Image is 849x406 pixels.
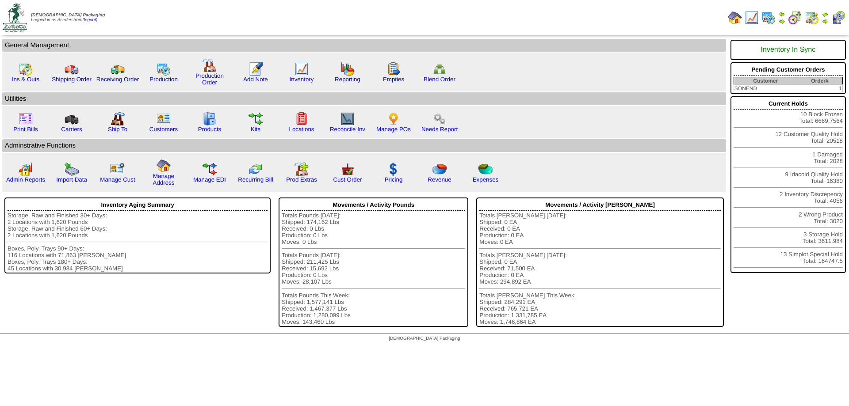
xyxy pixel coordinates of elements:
[294,112,309,126] img: locations.gif
[294,62,309,76] img: line_graph.gif
[376,126,411,133] a: Manage POs
[251,126,260,133] a: Kits
[728,11,742,25] img: home.gif
[432,162,447,176] img: pie_chart.png
[831,11,845,25] img: calendarcustomer.gif
[282,199,465,211] div: Movements / Activity Pounds
[778,18,785,25] img: arrowright.gif
[157,62,171,76] img: calendarprod.gif
[249,112,263,126] img: workflow.gif
[19,62,33,76] img: calendarinout.gif
[805,11,819,25] img: calendarinout.gif
[421,126,458,133] a: Needs Report
[153,173,175,186] a: Manage Address
[730,96,846,273] div: 10 Block Frozen Total: 6669.7564 12 Customer Quality Hold Total: 20518 1 Damaged Total: 2028 9 Id...
[249,162,263,176] img: reconcile.gif
[797,85,843,92] td: 1
[734,98,843,110] div: Current Holds
[149,76,178,83] a: Production
[286,176,317,183] a: Prod Extras
[822,18,829,25] img: arrowright.gif
[386,62,401,76] img: workorder.gif
[195,72,224,86] a: Production Order
[110,162,126,176] img: managecust.png
[734,77,797,85] th: Customer
[108,126,127,133] a: Ship To
[385,176,403,183] a: Pricing
[8,199,268,211] div: Inventory Aging Summary
[12,76,39,83] a: Ins & Outs
[432,62,447,76] img: network.png
[428,176,451,183] a: Revenue
[149,126,178,133] a: Customers
[238,176,273,183] a: Recurring Bill
[797,77,843,85] th: Order#
[778,11,785,18] img: arrowleft.gif
[198,126,222,133] a: Products
[432,112,447,126] img: workflow.png
[282,212,465,325] div: Totals Pounds [DATE]: Shipped: 174,162 Lbs Received: 0 Lbs Production: 0 Lbs Moves: 0 Lbs Totals ...
[203,162,217,176] img: edi.gif
[111,112,125,126] img: factory2.gif
[249,62,263,76] img: orders.gif
[243,76,268,83] a: Add Note
[100,176,135,183] a: Manage Cust
[65,162,79,176] img: import.gif
[6,176,45,183] a: Admin Reports
[2,92,726,105] td: Utilities
[386,162,401,176] img: dollar.gif
[294,162,309,176] img: prodextras.gif
[13,126,38,133] a: Print Bills
[745,11,759,25] img: line_graph.gif
[335,76,360,83] a: Reporting
[340,162,355,176] img: cust_order.png
[203,58,217,72] img: factory.gif
[734,42,843,58] div: Inventory In Sync
[788,11,802,25] img: calendarblend.gif
[19,112,33,126] img: invoice2.gif
[56,176,87,183] a: Import Data
[424,76,455,83] a: Blend Order
[82,18,97,23] a: (logout)
[2,39,726,52] td: General Management
[479,212,721,325] div: Totals [PERSON_NAME] [DATE]: Shipped: 0 EA Received: 0 EA Production: 0 EA Moves: 0 EA Totals [PE...
[734,64,843,76] div: Pending Customer Orders
[157,159,171,173] img: home.gif
[8,212,268,272] div: Storage, Raw and Finished 30+ Days: 2 Locations with 1,620 Pounds Storage, Raw and Finished 60+ D...
[96,76,139,83] a: Receiving Order
[2,139,726,152] td: Adminstrative Functions
[383,76,404,83] a: Empties
[822,11,829,18] img: arrowleft.gif
[340,112,355,126] img: line_graph2.gif
[31,13,105,18] span: [DEMOGRAPHIC_DATA] Packaging
[193,176,226,183] a: Manage EDI
[386,112,401,126] img: po.png
[203,112,217,126] img: cabinet.gif
[479,199,721,211] div: Movements / Activity [PERSON_NAME]
[761,11,776,25] img: calendarprod.gif
[389,336,460,341] span: [DEMOGRAPHIC_DATA] Packaging
[52,76,92,83] a: Shipping Order
[31,13,105,23] span: Logged in as Acederstrom
[65,62,79,76] img: truck.gif
[3,3,27,32] img: zoroco-logo-small.webp
[157,112,171,126] img: customers.gif
[478,162,493,176] img: pie_chart2.png
[65,112,79,126] img: truck3.gif
[290,76,314,83] a: Inventory
[734,85,797,92] td: SONEND
[111,62,125,76] img: truck2.gif
[289,126,314,133] a: Locations
[61,126,82,133] a: Carriers
[340,62,355,76] img: graph.gif
[330,126,365,133] a: Reconcile Inv
[473,176,499,183] a: Expenses
[19,162,33,176] img: graph2.png
[333,176,362,183] a: Cust Order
